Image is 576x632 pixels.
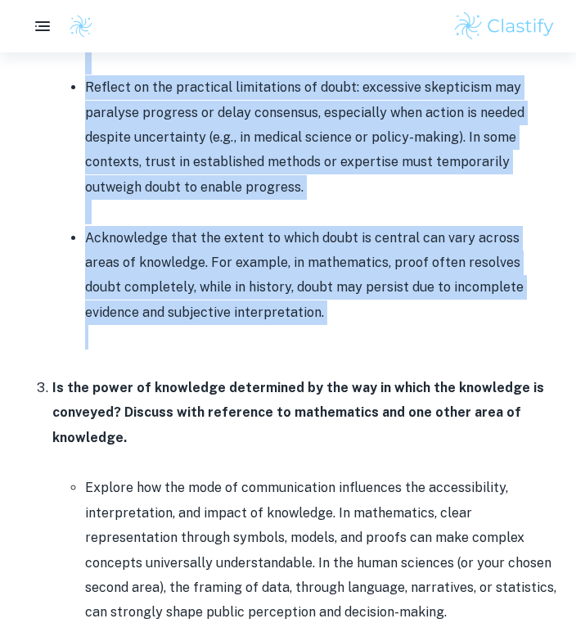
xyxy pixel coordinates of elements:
[69,14,93,38] img: Clastify logo
[59,14,93,38] a: Clastify logo
[85,75,556,200] p: Reflect on the practical limitations of doubt: excessive skepticism may paralyse progress or dela...
[452,10,556,43] img: Clastify logo
[52,380,544,445] strong: Is the power of knowledge determined by the way in which the knowledge is conveyed? Discuss with ...
[85,476,556,625] p: Explore how the mode of communication influences the accessibility, interpretation, and impact of...
[85,226,556,326] p: Acknowledge that the extent to which doubt is central can vary across areas of knowledge. For exa...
